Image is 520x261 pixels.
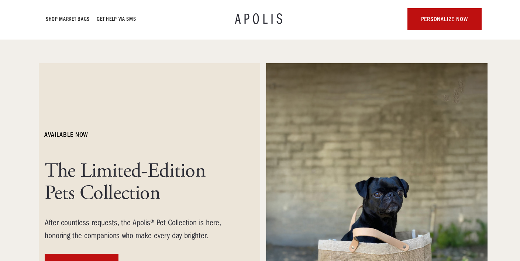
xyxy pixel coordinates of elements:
[45,216,237,242] div: After countless requests, the Apolis® Pet Collection is here, honoring the companions who make ev...
[407,8,481,30] a: personalize now
[46,15,90,24] a: Shop Market bags
[45,130,89,139] h6: available NOW
[235,12,285,27] a: APOLIS
[97,15,136,24] a: GET HELP VIA SMS
[45,160,237,204] h1: The Limited-Edition Pets Collection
